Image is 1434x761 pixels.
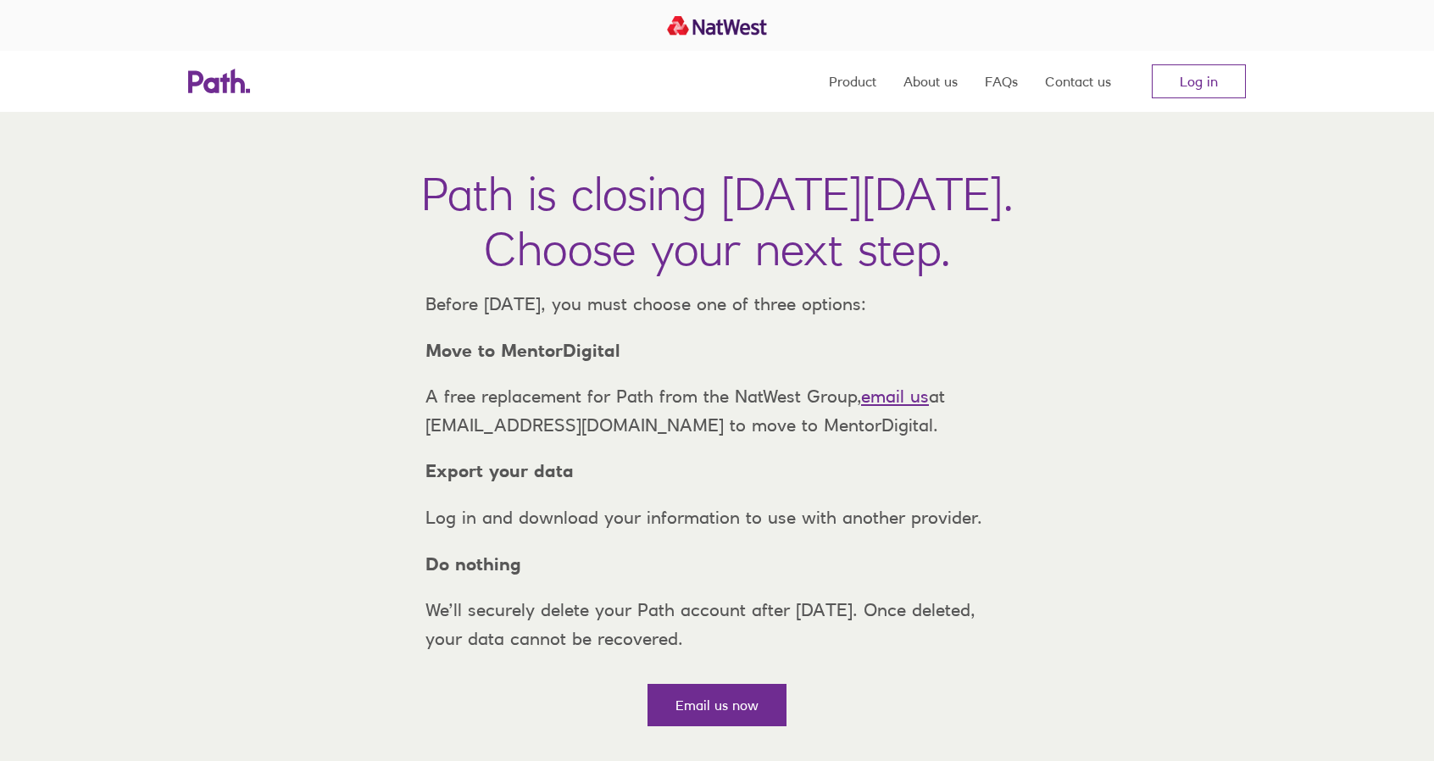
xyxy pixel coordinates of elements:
[829,51,876,112] a: Product
[985,51,1018,112] a: FAQs
[1045,51,1111,112] a: Contact us
[412,596,1022,653] p: We’ll securely delete your Path account after [DATE]. Once deleted, your data cannot be recovered.
[412,382,1022,439] p: A free replacement for Path from the NatWest Group, at [EMAIL_ADDRESS][DOMAIN_NAME] to move to Me...
[412,503,1022,532] p: Log in and download your information to use with another provider.
[425,553,521,575] strong: Do nothing
[648,684,786,726] a: Email us now
[425,340,620,361] strong: Move to MentorDigital
[861,386,929,407] a: email us
[425,460,574,481] strong: Export your data
[421,166,1014,276] h1: Path is closing [DATE][DATE]. Choose your next step.
[903,51,958,112] a: About us
[1152,64,1246,98] a: Log in
[412,290,1022,319] p: Before [DATE], you must choose one of three options:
